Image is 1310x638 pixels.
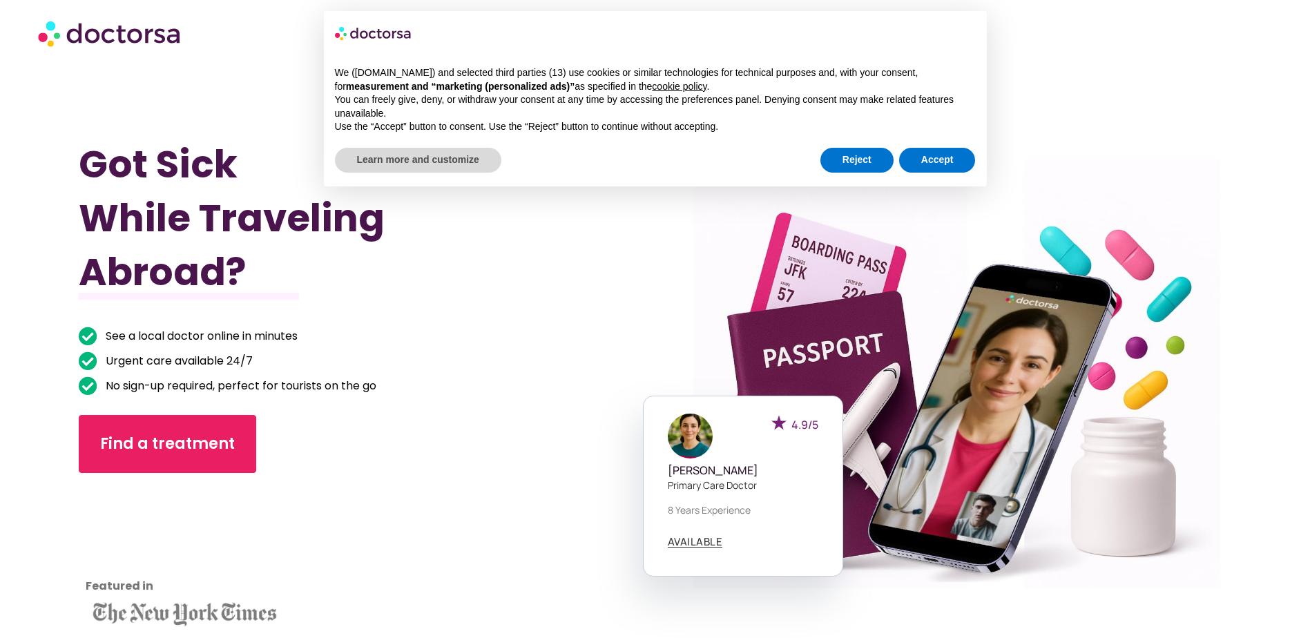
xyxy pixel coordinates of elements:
[102,376,376,396] span: No sign-up required, perfect for tourists on the go
[820,148,894,173] button: Reject
[791,417,818,432] span: 4.9/5
[335,66,976,93] p: We ([DOMAIN_NAME]) and selected third parties (13) use cookies or similar technologies for techni...
[668,464,818,477] h5: [PERSON_NAME]
[346,81,575,92] strong: measurement and “marketing (personalized ads)”
[102,351,253,371] span: Urgent care available 24/7
[86,578,153,594] strong: Featured in
[668,478,818,492] p: Primary care doctor
[899,148,976,173] button: Accept
[79,137,568,299] h1: Got Sick While Traveling Abroad?
[668,503,818,517] p: 8 years experience
[102,327,298,346] span: See a local doctor online in minutes
[335,120,976,134] p: Use the “Accept” button to consent. Use the “Reject” button to continue without accepting.
[335,148,501,173] button: Learn more and customize
[79,415,256,473] a: Find a treatment
[335,93,976,120] p: You can freely give, deny, or withdraw your consent at any time by accessing the preferences pane...
[100,433,235,455] span: Find a treatment
[652,81,706,92] a: cookie policy
[335,22,412,44] img: logo
[668,536,723,548] a: AVAILABLE
[86,494,210,597] iframe: Customer reviews powered by Trustpilot
[668,536,723,547] span: AVAILABLE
